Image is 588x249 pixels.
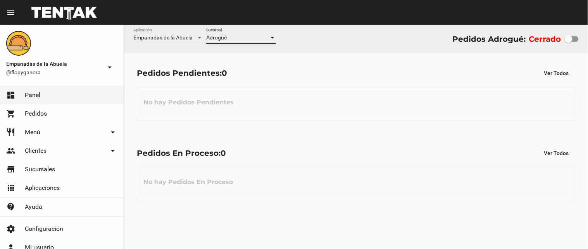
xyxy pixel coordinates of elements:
span: Empanadas de la Abuela [6,59,102,68]
img: f0136945-ed32-4f7c-91e3-a375bc4bb2c5.png [6,31,31,56]
mat-icon: arrow_drop_down [105,63,114,72]
mat-icon: arrow_drop_down [108,128,117,137]
span: Ver Todos [544,70,569,76]
h3: No hay Pedidos En Proceso [137,171,239,194]
span: Panel [25,91,40,99]
span: Aplicaciones [25,184,60,192]
h3: No hay Pedidos Pendientes [137,91,240,114]
button: Ver Todos [538,146,575,160]
span: 0 [222,68,227,78]
label: Cerrado [529,33,561,45]
div: Pedidos Pendientes: [137,67,227,79]
span: Sucursales [25,165,55,173]
span: 0 [221,148,226,158]
mat-icon: restaurant [6,128,16,137]
span: Empanadas de la Abuela [133,34,193,41]
div: Pedidos Adrogué: [452,33,526,45]
span: Ayuda [25,203,42,211]
span: @flopyganora [6,68,102,76]
span: Ver Todos [544,150,569,156]
mat-icon: arrow_drop_down [108,146,117,155]
mat-icon: people [6,146,16,155]
span: Clientes [25,147,47,155]
mat-icon: apps [6,183,16,193]
mat-icon: menu [6,8,16,17]
span: Configuración [25,225,63,233]
mat-icon: dashboard [6,90,16,100]
span: Adrogué [206,34,227,41]
div: Pedidos En Proceso: [137,147,226,159]
span: Menú [25,128,40,136]
mat-icon: contact_support [6,202,16,211]
button: Ver Todos [538,66,575,80]
mat-icon: store [6,165,16,174]
mat-icon: settings [6,224,16,234]
span: Pedidos [25,110,47,118]
mat-icon: shopping_cart [6,109,16,118]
